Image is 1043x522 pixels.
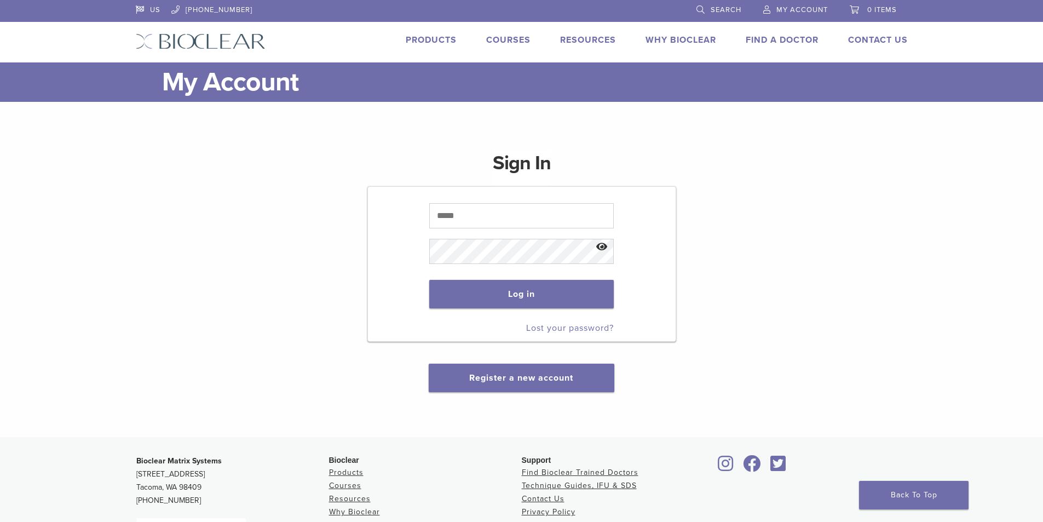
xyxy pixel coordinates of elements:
a: Courses [486,35,531,45]
a: Products [329,468,364,477]
a: Why Bioclear [329,507,380,517]
a: Bioclear [740,462,765,473]
span: 0 items [867,5,897,14]
a: Resources [329,494,371,503]
button: Register a new account [429,364,614,392]
h1: Sign In [493,150,551,185]
button: Log in [429,280,614,308]
span: Support [522,456,551,464]
a: Resources [560,35,616,45]
img: Bioclear [136,33,266,49]
button: Show password [590,233,614,261]
a: Technique Guides, IFU & SDS [522,481,637,490]
a: Bioclear [714,462,737,473]
a: Back To Top [859,481,969,509]
a: Products [406,35,457,45]
a: Why Bioclear [646,35,716,45]
a: Lost your password? [526,323,614,334]
strong: Bioclear Matrix Systems [136,456,222,466]
a: Bioclear [767,462,790,473]
span: Search [711,5,741,14]
a: Contact Us [848,35,908,45]
span: My Account [776,5,828,14]
a: Find A Doctor [746,35,819,45]
a: Courses [329,481,361,490]
a: Register a new account [469,372,573,383]
p: [STREET_ADDRESS] Tacoma, WA 98409 [PHONE_NUMBER] [136,455,329,507]
a: Privacy Policy [522,507,575,517]
a: Find Bioclear Trained Doctors [522,468,638,477]
h1: My Account [162,62,908,102]
a: Contact Us [522,494,564,503]
span: Bioclear [329,456,359,464]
